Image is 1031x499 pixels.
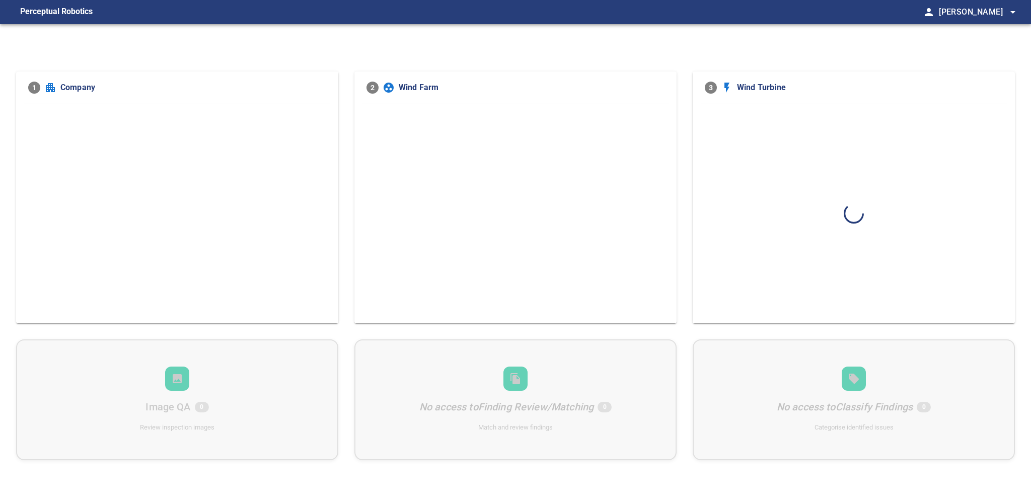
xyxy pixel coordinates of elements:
span: Company [60,82,326,94]
span: 2 [366,82,379,94]
span: Wind Turbine [737,82,1003,94]
span: Wind Farm [399,82,665,94]
figcaption: Perceptual Robotics [20,4,93,20]
span: 3 [705,82,717,94]
span: person [923,6,935,18]
span: [PERSON_NAME] [939,5,1019,19]
button: [PERSON_NAME] [935,2,1019,22]
span: arrow_drop_down [1007,6,1019,18]
span: 1 [28,82,40,94]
